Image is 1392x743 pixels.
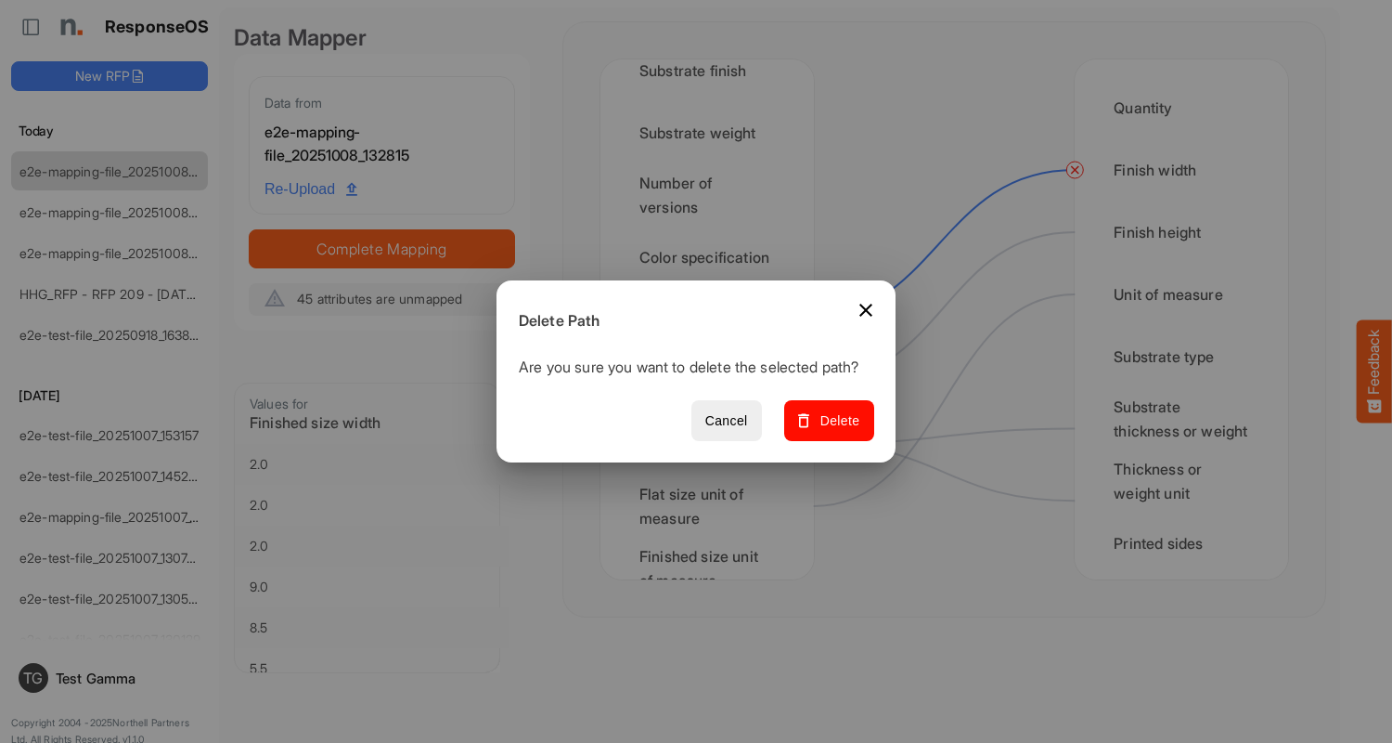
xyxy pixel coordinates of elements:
[691,400,762,442] button: Cancel
[519,309,859,333] h6: Delete Path
[844,288,888,332] button: Close dialog
[784,400,874,442] button: Delete
[519,356,859,385] p: Are you sure you want to delete the selected path?
[798,410,860,433] span: Delete
[705,410,748,433] span: Cancel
